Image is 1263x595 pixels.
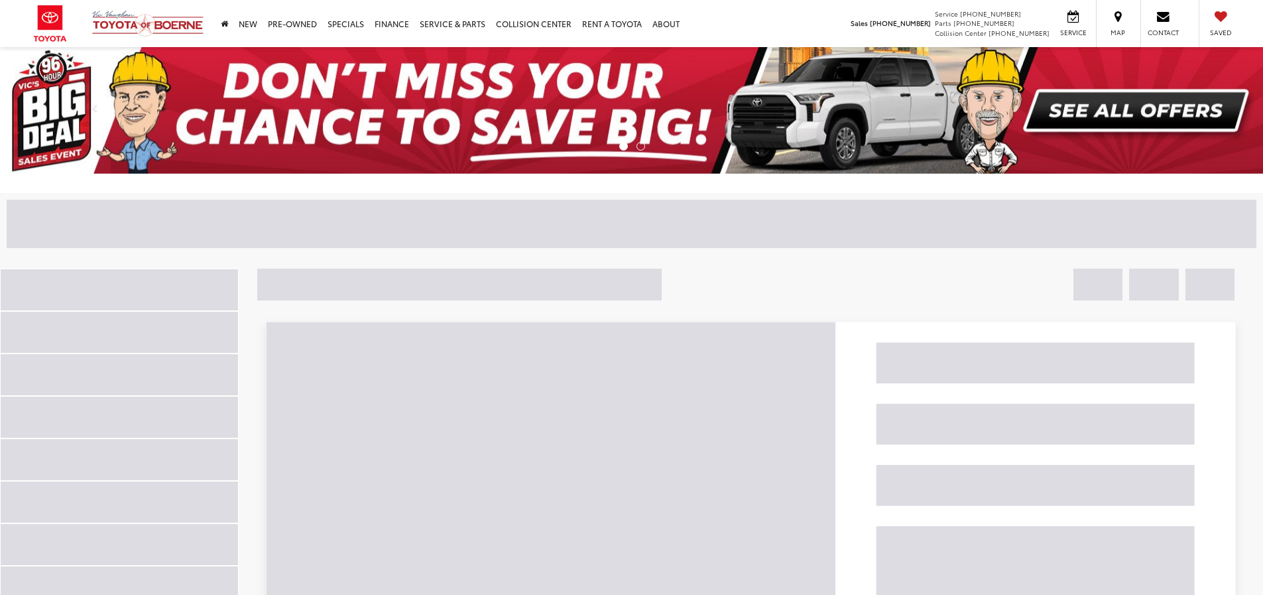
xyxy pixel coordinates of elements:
span: Saved [1206,28,1235,37]
span: Map [1103,28,1132,37]
span: Collision Center [935,28,987,38]
span: Service [935,9,958,19]
span: Contact [1148,28,1179,37]
span: Service [1058,28,1088,37]
span: [PHONE_NUMBER] [989,28,1050,38]
span: [PHONE_NUMBER] [960,9,1021,19]
img: Vic Vaughan Toyota of Boerne [91,10,204,37]
span: Parts [935,18,951,28]
span: [PHONE_NUMBER] [953,18,1014,28]
span: Sales [851,18,868,28]
span: [PHONE_NUMBER] [870,18,931,28]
